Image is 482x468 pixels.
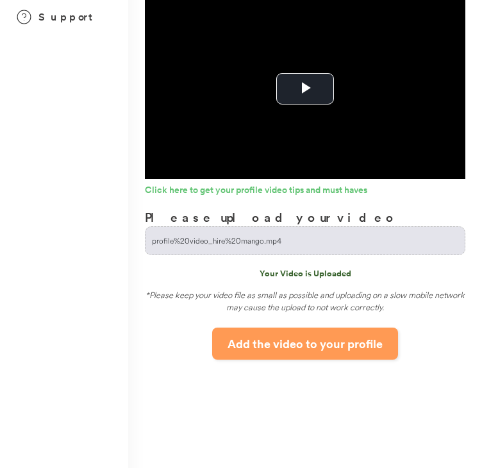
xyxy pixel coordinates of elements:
[145,185,465,198] a: Click here to get your profile video tips and must haves
[145,289,465,318] div: *Please keep your video file as small as possible and uploading on a slow mobile network may caus...
[145,268,465,280] div: Your Video is Uploaded
[145,208,398,226] h3: Please upload your video
[38,9,99,25] h3: Support
[212,328,398,360] button: Add the video to your profile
